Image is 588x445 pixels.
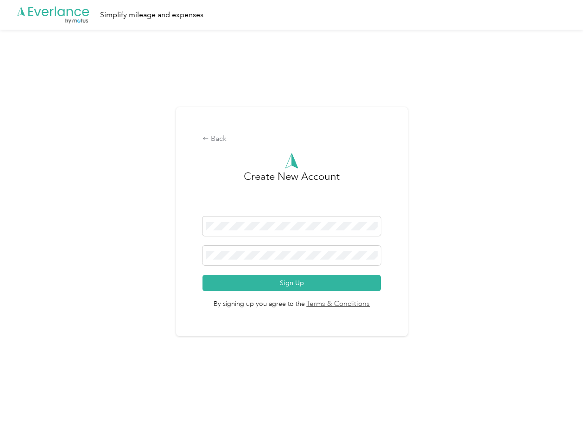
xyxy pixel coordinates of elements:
[202,133,381,145] div: Back
[202,275,381,291] button: Sign Up
[202,291,381,310] span: By signing up you agree to the
[244,169,340,216] h3: Create New Account
[100,9,203,21] div: Simplify mileage and expenses
[305,299,370,310] a: Terms & Conditions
